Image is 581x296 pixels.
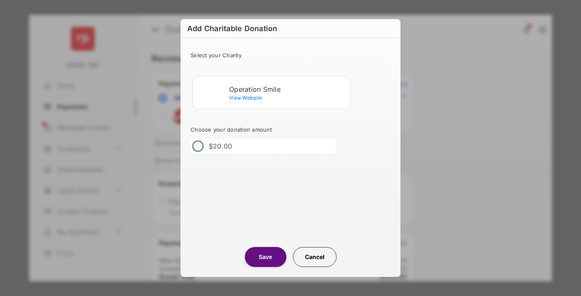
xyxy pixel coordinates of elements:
[245,247,286,267] button: Save
[293,247,337,267] button: Cancel
[190,126,272,133] span: Choose your donation amount
[229,95,262,101] span: View Website
[229,86,347,93] div: Operation Smile
[190,52,242,59] span: Select your Charity
[209,142,232,150] label: $20.00
[181,19,400,38] h6: Add Charitable Donation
